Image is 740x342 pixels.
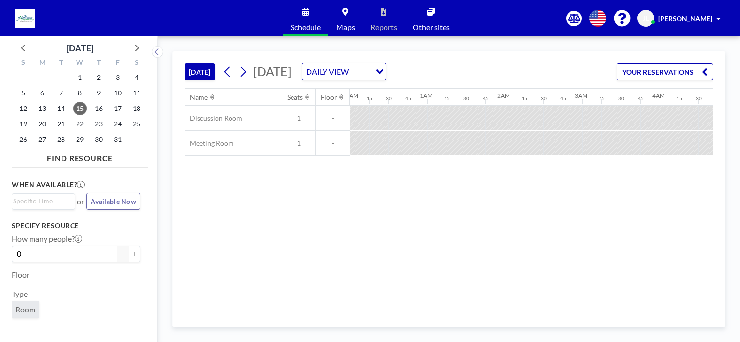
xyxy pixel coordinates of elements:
span: 1 [282,139,315,148]
label: How many people? [12,234,82,244]
div: 15 [367,95,372,102]
span: - [316,114,350,123]
span: Wednesday, October 29, 2025 [73,133,87,146]
label: Floor [12,270,30,280]
span: Sunday, October 26, 2025 [16,133,30,146]
span: Wednesday, October 15, 2025 [73,102,87,115]
span: [PERSON_NAME] [658,15,712,23]
span: Monday, October 27, 2025 [35,133,49,146]
span: DAILY VIEW [304,65,351,78]
span: Tuesday, October 28, 2025 [54,133,68,146]
span: Tuesday, October 14, 2025 [54,102,68,115]
div: 45 [638,95,644,102]
div: Search for option [12,194,75,208]
span: Friday, October 10, 2025 [111,86,124,100]
span: Tuesday, October 7, 2025 [54,86,68,100]
span: Wednesday, October 8, 2025 [73,86,87,100]
span: - [316,139,350,148]
div: 1AM [420,92,432,99]
div: 30 [463,95,469,102]
span: JL [643,14,649,23]
span: Maps [336,23,355,31]
span: Monday, October 20, 2025 [35,117,49,131]
div: [DATE] [66,41,93,55]
span: Saturday, October 4, 2025 [130,71,143,84]
h4: FIND RESOURCE [12,150,148,163]
div: 3AM [575,92,587,99]
span: or [77,197,84,206]
span: Saturday, October 25, 2025 [130,117,143,131]
div: 15 [444,95,450,102]
span: Thursday, October 9, 2025 [92,86,106,100]
span: Wednesday, October 22, 2025 [73,117,87,131]
span: Wednesday, October 1, 2025 [73,71,87,84]
div: W [71,57,90,70]
button: YOUR RESERVATIONS [617,63,713,80]
span: Saturday, October 11, 2025 [130,86,143,100]
div: 30 [696,95,702,102]
span: Meeting Room [185,139,234,148]
span: Sunday, October 5, 2025 [16,86,30,100]
span: [DATE] [253,64,292,78]
div: S [127,57,146,70]
div: Search for option [302,63,386,80]
div: 2AM [497,92,510,99]
span: Friday, October 24, 2025 [111,117,124,131]
span: Other sites [413,23,450,31]
span: Friday, October 31, 2025 [111,133,124,146]
div: M [33,57,52,70]
div: 45 [405,95,411,102]
h3: Specify resource [12,221,140,230]
span: Thursday, October 16, 2025 [92,102,106,115]
div: 30 [541,95,547,102]
span: Tuesday, October 21, 2025 [54,117,68,131]
span: Reports [370,23,397,31]
div: T [89,57,108,70]
button: - [117,246,129,262]
span: Sunday, October 19, 2025 [16,117,30,131]
img: organization-logo [15,9,35,28]
div: F [108,57,127,70]
div: 30 [618,95,624,102]
div: 15 [677,95,682,102]
span: Thursday, October 30, 2025 [92,133,106,146]
div: T [52,57,71,70]
span: Thursday, October 2, 2025 [92,71,106,84]
button: [DATE] [185,63,215,80]
div: S [14,57,33,70]
span: Monday, October 6, 2025 [35,86,49,100]
span: Room [15,305,35,314]
button: + [129,246,140,262]
input: Search for option [352,65,370,78]
div: 30 [386,95,392,102]
span: Available Now [91,197,136,205]
span: Discussion Room [185,114,242,123]
label: Type [12,289,28,299]
div: 15 [599,95,605,102]
span: Saturday, October 18, 2025 [130,102,143,115]
span: Sunday, October 12, 2025 [16,102,30,115]
input: Search for option [13,196,69,206]
div: Floor [321,93,337,102]
span: Monday, October 13, 2025 [35,102,49,115]
span: Schedule [291,23,321,31]
span: Thursday, October 23, 2025 [92,117,106,131]
div: Seats [287,93,303,102]
div: 45 [560,95,566,102]
div: 45 [483,95,489,102]
span: 1 [282,114,315,123]
button: Available Now [86,193,140,210]
div: 15 [522,95,527,102]
div: 12AM [342,92,358,99]
div: 4AM [652,92,665,99]
span: Friday, October 17, 2025 [111,102,124,115]
div: Name [190,93,208,102]
span: Friday, October 3, 2025 [111,71,124,84]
